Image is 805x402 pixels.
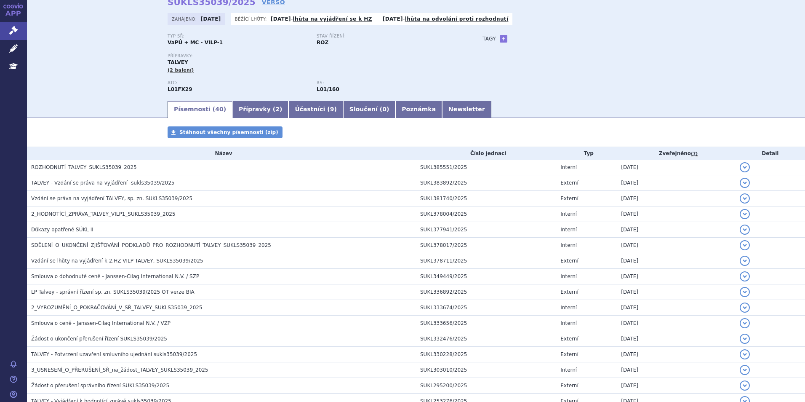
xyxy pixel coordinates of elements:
span: Interní [560,273,577,279]
h3: Tagy [482,34,496,44]
td: [DATE] [617,284,735,300]
span: Externí [560,196,578,201]
span: Smlouva o dohodnuté ceně - Janssen-Cilag International N.V. / SZP [31,273,199,279]
td: SUKL378711/2025 [416,253,556,269]
td: [DATE] [617,300,735,316]
p: Typ SŘ: [168,34,308,39]
span: 2_VYROZUMĚNÍ_O_POKRAČOVÁNÍ_V_SŘ_TALVEY_SUKLS35039_2025 [31,305,203,311]
td: SUKL383892/2025 [416,175,556,191]
td: [DATE] [617,362,735,378]
th: Detail [736,147,805,160]
span: Stáhnout všechny písemnosti (zip) [179,129,278,135]
span: Interní [560,320,577,326]
span: 2 [275,106,280,113]
td: SUKL330228/2025 [416,347,556,362]
p: Stav řízení: [317,34,457,39]
td: [DATE] [617,175,735,191]
strong: ROZ [317,40,328,46]
td: SUKL333674/2025 [416,300,556,316]
td: [DATE] [617,269,735,284]
td: [DATE] [617,238,735,253]
span: Zahájeno: [172,16,198,22]
a: Poznámka [395,101,442,118]
strong: VaPÚ + MC - VILP-1 [168,40,223,46]
span: Vzdání se lhůty na vyjádření k 2.HZ VILP TALVEY, SUKLS35039/2025 [31,258,203,264]
span: Žádost o ukončení přerušení řízení SUKLS35039/2025 [31,336,167,342]
span: Žádost o přerušení správního řízení SUKLS35039/2025 [31,383,169,389]
span: 3_USNESENÍ_O_PŘERUŠENÍ_SŘ_na_žádost_TALVEY_SUKLS35039_2025 [31,367,208,373]
span: Interní [560,211,577,217]
button: detail [740,225,750,235]
span: Interní [560,367,577,373]
td: SUKL378004/2025 [416,206,556,222]
td: [DATE] [617,191,735,206]
span: Důkazy opatřené SÚKL II [31,227,93,233]
span: TALVEY [168,59,188,65]
span: 2_HODNOTÍCÍ_ZPRÁVA_TALVEY_VILP1_SUKLS35039_2025 [31,211,176,217]
span: Externí [560,351,578,357]
a: Newsletter [442,101,491,118]
td: SUKL377941/2025 [416,222,556,238]
button: detail [740,287,750,297]
button: detail [740,209,750,219]
strong: [DATE] [271,16,291,22]
a: lhůta na vyjádření se k HZ [293,16,372,22]
td: SUKL295200/2025 [416,378,556,394]
span: TALVEY - Vzdání se práva na vyjádření -sukls35039/2025 [31,180,174,186]
span: Běžící lhůty: [235,16,269,22]
button: detail [740,349,750,359]
td: SUKL303010/2025 [416,362,556,378]
button: detail [740,318,750,328]
span: Interní [560,305,577,311]
p: - [271,16,372,22]
span: ROZHODNUTÍ_TALVEY_SUKLS35039_2025 [31,164,137,170]
span: Vzdání se práva na vyjádření TALVEY, sp. zn. SUKLS35039/2025 [31,196,192,201]
a: Písemnosti (40) [168,101,232,118]
abbr: (?) [691,151,698,157]
button: detail [740,193,750,204]
th: Typ [556,147,617,160]
p: - [383,16,509,22]
td: SUKL333656/2025 [416,316,556,331]
td: [DATE] [617,160,735,175]
span: Externí [560,258,578,264]
td: [DATE] [617,331,735,347]
a: Přípravky (2) [232,101,288,118]
span: Interní [560,227,577,233]
span: Smlouva o ceně - Janssen-Cilag International N.V. / VZP [31,320,171,326]
td: SUKL332476/2025 [416,331,556,347]
span: Interní [560,164,577,170]
span: 0 [382,106,387,113]
p: Přípravky: [168,54,466,59]
p: ATC: [168,80,308,86]
button: detail [740,271,750,281]
span: Externí [560,180,578,186]
span: 9 [330,106,334,113]
td: [DATE] [617,316,735,331]
td: [DATE] [617,206,735,222]
span: TALVEY - Potvrzení uzavření smluvního ujednání sukls35039/2025 [31,351,197,357]
p: RS: [317,80,457,86]
td: [DATE] [617,222,735,238]
td: [DATE] [617,378,735,394]
span: (2 balení) [168,67,194,73]
span: Externí [560,383,578,389]
a: Stáhnout všechny písemnosti (zip) [168,126,283,138]
span: Externí [560,336,578,342]
td: SUKL381740/2025 [416,191,556,206]
td: [DATE] [617,253,735,269]
span: 40 [215,106,223,113]
a: Účastníci (9) [288,101,343,118]
span: SDĚLENÍ_O_UKONČENÍ_ZJIŠŤOVÁNÍ_PODKLADŮ_PRO_ROZHODNUTÍ_TALVEY_SUKLS35039_2025 [31,242,271,248]
strong: TALKVETAMAB [168,86,192,92]
button: detail [740,178,750,188]
th: Číslo jednací [416,147,556,160]
strong: [DATE] [383,16,403,22]
a: lhůta na odvolání proti rozhodnutí [405,16,509,22]
strong: monoklonální protilátky a konjugáty protilátka – léčivo [317,86,339,92]
button: detail [740,240,750,250]
th: Název [27,147,416,160]
button: detail [740,256,750,266]
td: SUKL385551/2025 [416,160,556,175]
th: Zveřejněno [617,147,735,160]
